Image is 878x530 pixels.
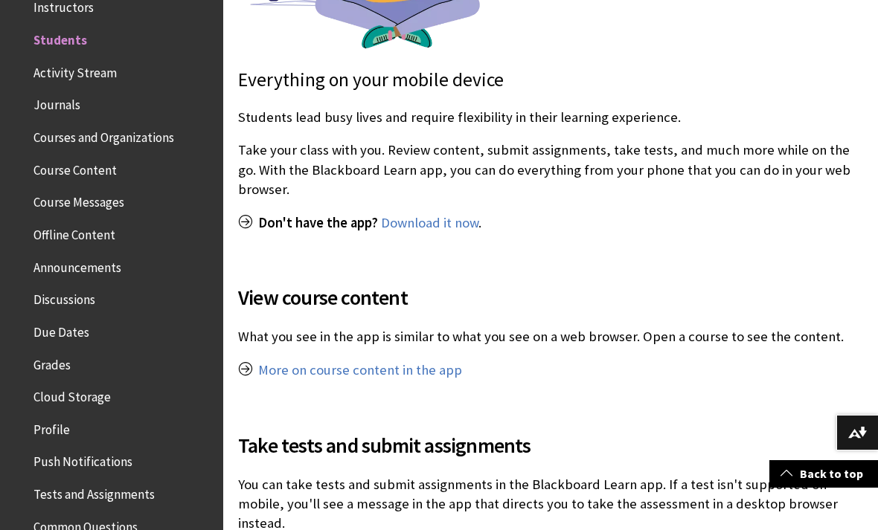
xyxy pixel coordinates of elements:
span: Cloud Storage [33,384,111,404]
span: Course Content [33,158,117,178]
span: View course content [238,282,863,313]
span: Don't have the app? [258,214,378,231]
span: Journals [33,93,80,113]
span: Grades [33,352,71,372]
span: Students [33,28,87,48]
span: Discussions [33,287,95,307]
p: . [238,213,863,233]
p: Take your class with you. Review content, submit assignments, take tests, and much more while on ... [238,140,863,199]
p: What you see in the app is similar to what you see on a web browser. Open a course to see the con... [238,327,863,346]
a: Download it now [381,214,478,232]
span: Push Notifications [33,450,132,470]
span: Profile [33,417,70,437]
span: Due Dates [33,320,89,340]
p: Students lead busy lives and require flexibility in their learning experience. [238,108,863,127]
span: Tests and Assignments [33,482,155,502]
span: Offline Content [33,222,115,242]
span: Course Messages [33,190,124,210]
a: More on course content in the app [258,361,462,379]
p: Everything on your mobile device [238,67,863,94]
span: Take tests and submit assignments [238,430,863,461]
span: Courses and Organizations [33,125,174,145]
span: Announcements [33,255,121,275]
a: Back to top [769,460,878,488]
span: Activity Stream [33,60,117,80]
